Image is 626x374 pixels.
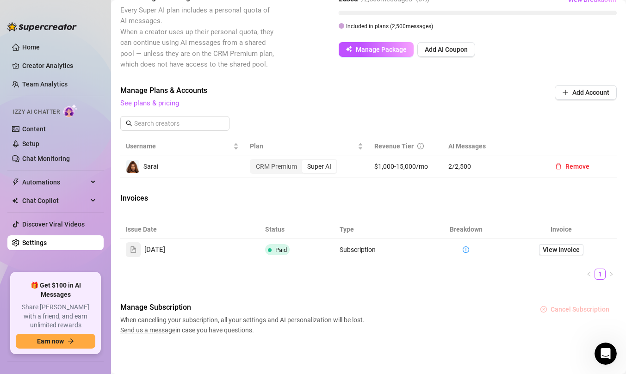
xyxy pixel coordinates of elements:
[22,43,40,51] a: Home
[543,245,580,255] span: View Invoice
[120,99,179,107] a: See plans & pricing
[22,221,85,228] a: Discover Viral Videos
[417,143,424,149] span: info-circle
[244,137,368,155] th: Plan
[126,160,139,173] img: Sarai
[143,163,158,170] span: Sarai
[339,42,414,57] button: Manage Package
[356,46,407,53] span: Manage Package
[134,118,217,129] input: Search creators
[250,159,337,174] div: segmented control
[346,23,433,30] span: Included in plans ( 2,500 messages)
[606,269,617,280] button: right
[583,269,595,280] button: left
[572,89,609,96] span: Add Account
[16,334,95,349] button: Earn nowarrow-right
[22,193,88,208] span: Chat Copilot
[37,337,64,345] span: Earn now
[551,306,609,313] span: Cancel Subscription
[334,221,427,239] th: Type
[427,221,505,239] th: Breakdown
[120,137,244,155] th: Username
[583,269,595,280] li: Previous Page
[120,221,260,239] th: Issue Date
[126,120,132,127] span: search
[369,155,443,178] td: $1,000-15,000/mo
[22,175,88,190] span: Automations
[606,269,617,280] li: Next Page
[443,137,542,155] th: AI Messages
[275,246,287,253] span: Paid
[505,221,617,239] th: Invoice
[562,89,569,96] span: plus
[533,302,617,317] button: Cancel Subscription
[120,302,367,313] span: Manage Subscription
[417,42,475,57] button: Add AI Coupon
[555,85,617,100] button: Add Account
[22,125,46,133] a: Content
[555,163,562,170] span: delete
[548,159,597,174] button: Remove
[374,142,414,150] span: Revenue Tier
[120,6,274,69] span: Every Super AI plan includes a personal quota of AI messages. When a creator uses up their person...
[565,163,589,170] span: Remove
[340,246,376,253] span: Subscription
[540,306,547,313] span: close-circle
[120,193,276,204] span: Invoices
[63,104,78,117] img: AI Chatter
[12,197,18,204] img: Chat Copilot
[144,245,165,256] span: [DATE]
[22,80,68,88] a: Team Analytics
[13,108,60,116] span: Izzy AI Chatter
[463,246,469,253] span: info-circle
[16,303,95,330] span: Share [PERSON_NAME] with a friend, and earn unlimited rewards
[22,239,47,246] a: Settings
[120,315,367,335] span: When cancelling your subscription, all your settings and AI personalization will be lost. in case...
[120,326,175,334] span: Send us a message
[608,271,614,277] span: right
[12,178,19,186] span: thunderbolt
[595,343,617,365] iframe: Intercom live chat
[7,22,77,31] img: logo-BBDzfeDw.svg
[22,140,39,147] a: Setup
[595,269,605,279] a: 1
[16,281,95,299] span: 🎁 Get $100 in AI Messages
[448,161,537,172] span: 2 / 2,500
[130,246,136,253] span: file-text
[251,160,302,173] div: CRM Premium
[302,160,336,173] div: Super AI
[68,338,74,344] span: arrow-right
[425,46,468,53] span: Add AI Coupon
[126,141,231,151] span: Username
[22,155,70,162] a: Chat Monitoring
[250,141,355,151] span: Plan
[595,269,606,280] li: 1
[260,221,334,239] th: Status
[586,271,592,277] span: left
[22,58,96,73] a: Creator Analytics
[120,85,492,96] span: Manage Plans & Accounts
[539,244,583,255] a: View Invoice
